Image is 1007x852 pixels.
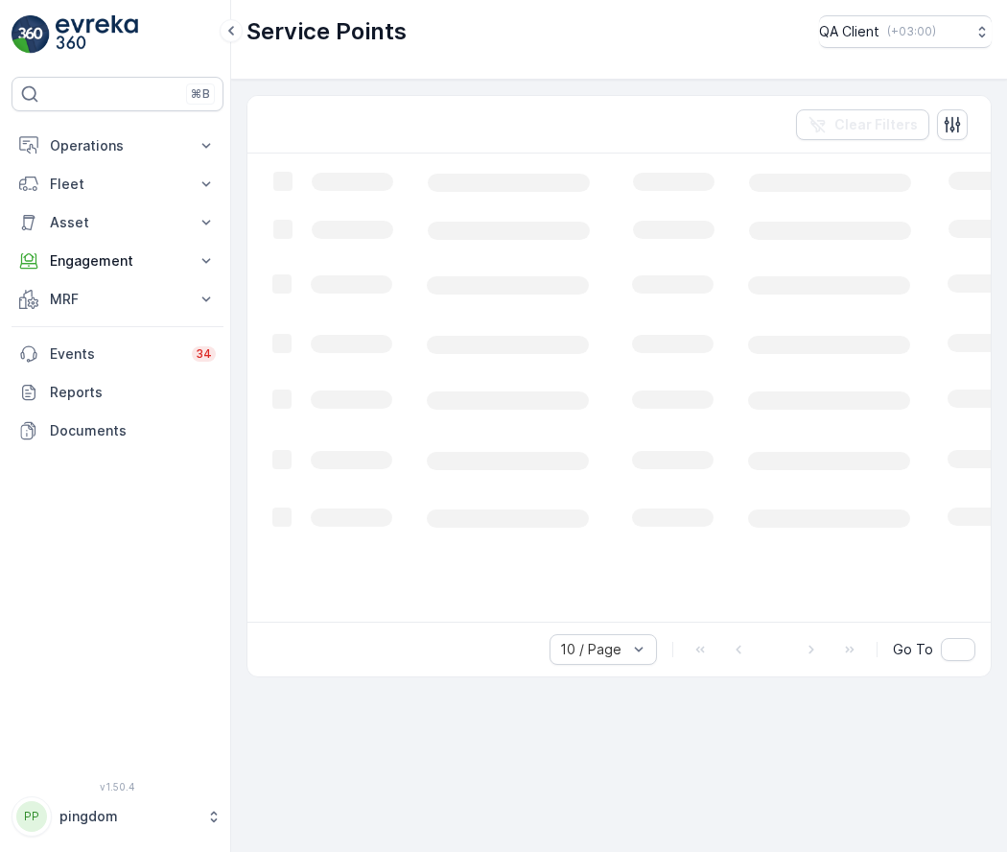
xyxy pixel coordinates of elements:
p: pingdom [59,807,197,826]
button: Clear Filters [796,109,929,140]
a: Events34 [12,335,223,373]
p: Service Points [246,16,407,47]
button: MRF [12,280,223,319]
p: Reports [50,383,216,402]
p: Documents [50,421,216,440]
span: Go To [893,640,933,659]
a: Documents [12,412,223,450]
p: Clear Filters [834,115,918,134]
p: Events [50,344,180,364]
img: logo [12,15,50,54]
a: Reports [12,373,223,412]
p: Asset [50,213,185,232]
p: 34 [196,346,212,362]
div: PP [16,801,47,832]
p: MRF [50,290,185,309]
button: PPpingdom [12,796,223,837]
button: Asset [12,203,223,242]
button: Fleet [12,165,223,203]
p: ⌘B [191,86,210,102]
span: v 1.50.4 [12,781,223,793]
button: QA Client(+03:00) [819,15,992,48]
p: Engagement [50,251,185,271]
button: Engagement [12,242,223,280]
img: logo_light-DOdMpM7g.png [56,15,138,54]
p: Operations [50,136,185,155]
p: ( +03:00 ) [887,24,936,39]
button: Operations [12,127,223,165]
p: QA Client [819,22,879,41]
p: Fleet [50,175,185,194]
